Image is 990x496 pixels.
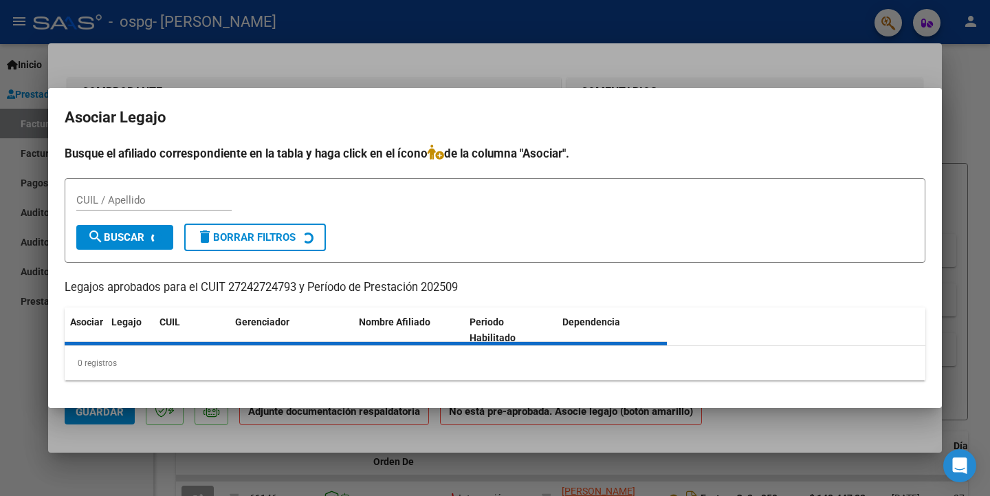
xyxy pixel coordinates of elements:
[111,316,142,327] span: Legajo
[70,316,103,327] span: Asociar
[353,308,464,353] datatable-header-cell: Nombre Afiliado
[154,308,230,353] datatable-header-cell: CUIL
[359,316,430,327] span: Nombre Afiliado
[65,346,925,380] div: 0 registros
[235,316,289,327] span: Gerenciador
[65,279,925,296] p: Legajos aprobados para el CUIT 27242724793 y Período de Prestación 202509
[470,316,516,343] span: Periodo Habilitado
[65,308,106,353] datatable-header-cell: Asociar
[943,449,976,482] div: Open Intercom Messenger
[557,308,668,353] datatable-header-cell: Dependencia
[65,105,925,131] h2: Asociar Legajo
[76,225,173,250] button: Buscar
[184,224,326,251] button: Borrar Filtros
[87,228,104,245] mat-icon: search
[464,308,557,353] datatable-header-cell: Periodo Habilitado
[197,231,296,244] span: Borrar Filtros
[562,316,620,327] span: Dependencia
[87,231,144,244] span: Buscar
[159,316,180,327] span: CUIL
[106,308,154,353] datatable-header-cell: Legajo
[197,228,213,245] mat-icon: delete
[230,308,353,353] datatable-header-cell: Gerenciador
[65,144,925,162] h4: Busque el afiliado correspondiente en la tabla y haga click en el ícono de la columna "Asociar".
